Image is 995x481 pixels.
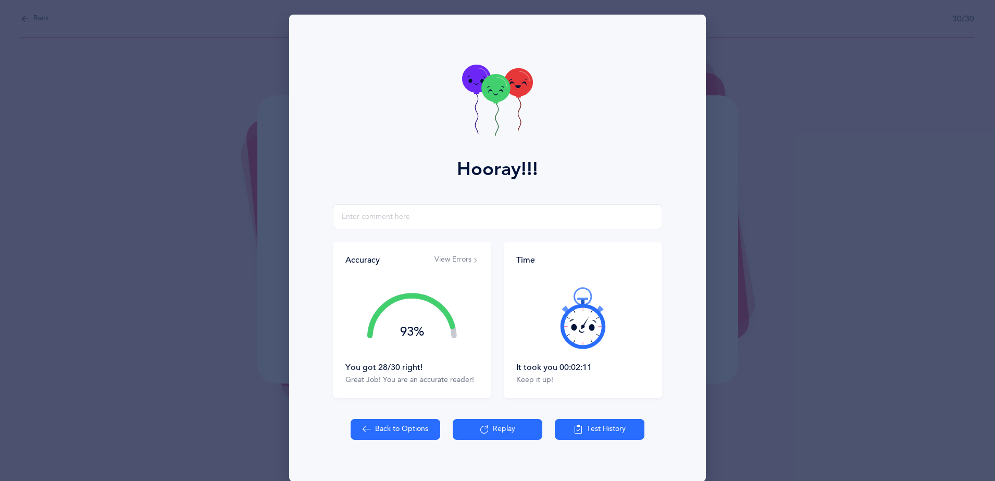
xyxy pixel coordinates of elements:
[516,375,650,386] div: Keep it up!
[516,254,650,266] div: Time
[457,155,538,183] div: Hooray!!!
[345,375,479,386] div: Great Job! You are an accurate reader!
[555,419,644,440] button: Test History
[516,362,650,373] div: It took you 00:02:11
[434,255,479,265] button: View Errors
[345,254,380,266] div: Accuracy
[345,362,479,373] div: You got 28/30 right!
[351,419,440,440] button: Back to Options
[333,204,662,229] input: Enter comment here
[367,326,457,338] div: 93%
[453,419,542,440] button: Replay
